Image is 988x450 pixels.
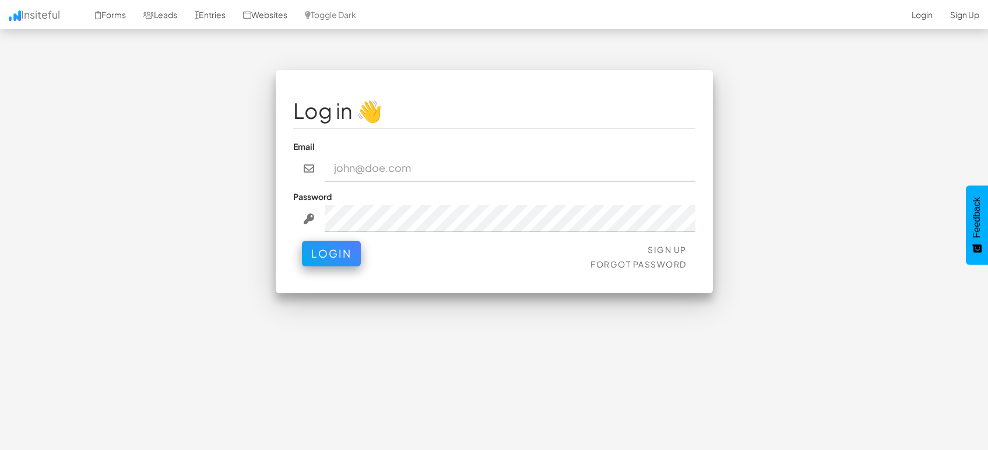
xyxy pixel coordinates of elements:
a: Forgot Password [590,259,687,269]
input: john@doe.com [325,155,695,182]
h1: Log in 👋 [293,99,695,122]
a: Sign Up [648,244,687,255]
label: Password [293,191,332,202]
img: icon.png [9,10,21,21]
button: Feedback - Show survey [966,185,988,265]
span: Feedback [972,197,982,238]
button: Login [302,241,361,266]
label: Email [293,140,315,152]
